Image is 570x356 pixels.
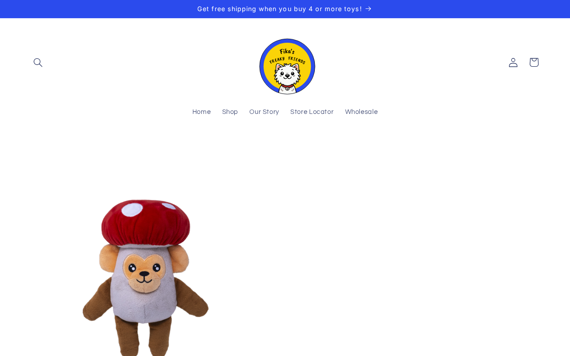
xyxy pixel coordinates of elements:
a: Shop [216,103,244,122]
img: Fika's Freaky Friends [254,31,316,94]
a: Fika's Freaky Friends [250,27,320,98]
span: Get free shipping when you buy 4 or more toys! [197,5,362,12]
span: Store Locator [290,108,334,117]
a: Our Story [244,103,285,122]
a: Wholesale [339,103,383,122]
summary: Search [28,52,49,73]
a: Store Locator [285,103,339,122]
span: Our Story [249,108,279,117]
span: Wholesale [345,108,378,117]
span: Shop [222,108,239,117]
a: Home [187,103,216,122]
span: Home [192,108,211,117]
